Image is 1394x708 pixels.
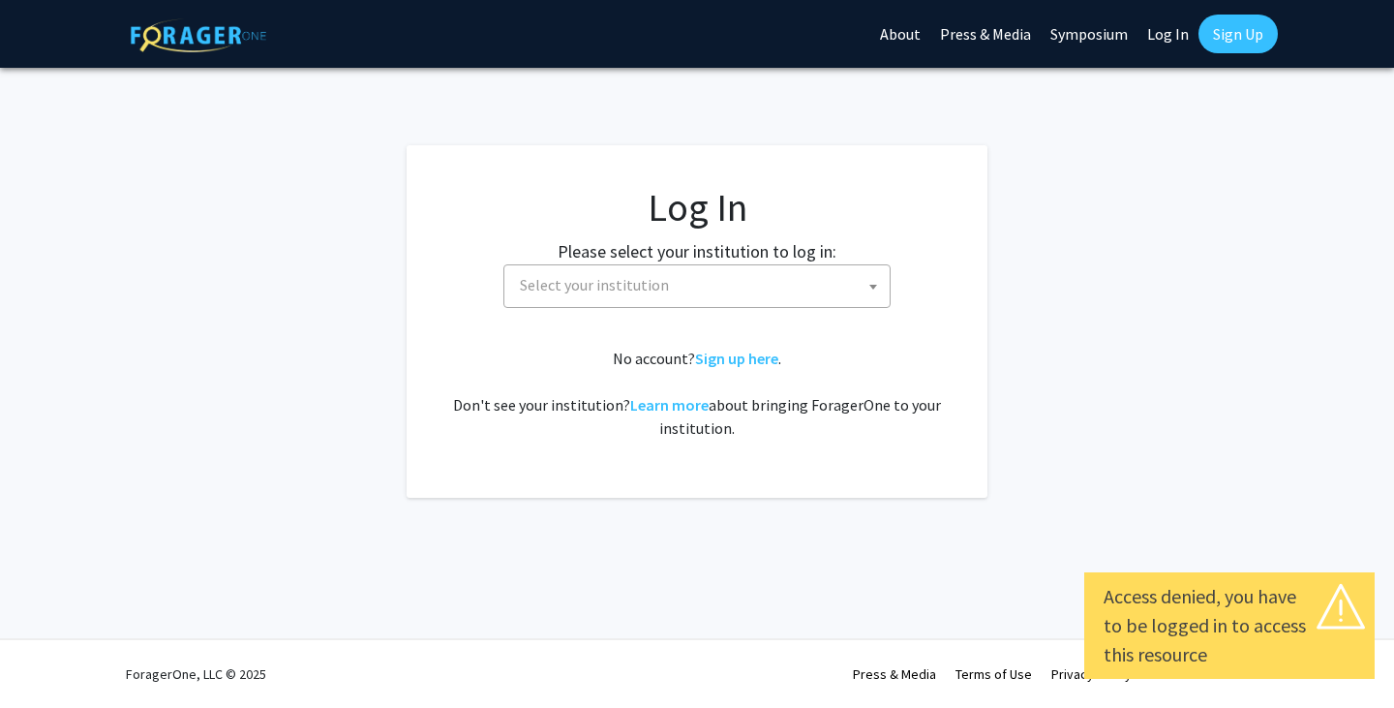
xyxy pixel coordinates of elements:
[445,184,949,231] h1: Log In
[131,18,266,52] img: ForagerOne Logo
[1104,582,1355,669] div: Access denied, you have to be logged in to access this resource
[558,238,836,264] label: Please select your institution to log in:
[126,640,266,708] div: ForagerOne, LLC © 2025
[695,349,778,368] a: Sign up here
[630,395,709,415] a: Learn more about bringing ForagerOne to your institution
[853,665,936,683] a: Press & Media
[512,265,890,305] span: Select your institution
[1198,15,1278,53] a: Sign Up
[445,347,949,440] div: No account? . Don't see your institution? about bringing ForagerOne to your institution.
[1051,665,1132,683] a: Privacy Policy
[955,665,1032,683] a: Terms of Use
[503,264,891,308] span: Select your institution
[520,275,669,294] span: Select your institution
